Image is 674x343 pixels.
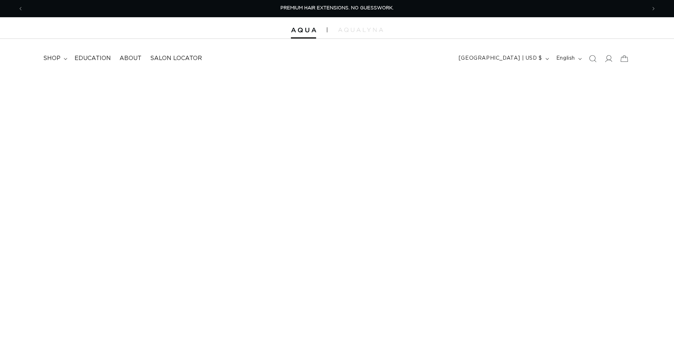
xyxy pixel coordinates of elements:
[150,55,202,62] span: Salon Locator
[39,50,70,67] summary: shop
[70,50,115,67] a: Education
[338,28,383,32] img: aqualyna.com
[454,52,552,65] button: [GEOGRAPHIC_DATA] | USD $
[291,28,316,33] img: Aqua Hair Extensions
[120,55,141,62] span: About
[75,55,111,62] span: Education
[280,6,394,10] span: PREMIUM HAIR EXTENSIONS. NO GUESSWORK.
[552,52,585,65] button: English
[43,55,60,62] span: shop
[115,50,146,67] a: About
[646,2,661,15] button: Next announcement
[146,50,206,67] a: Salon Locator
[459,55,542,62] span: [GEOGRAPHIC_DATA] | USD $
[585,51,601,67] summary: Search
[13,2,28,15] button: Previous announcement
[556,55,575,62] span: English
